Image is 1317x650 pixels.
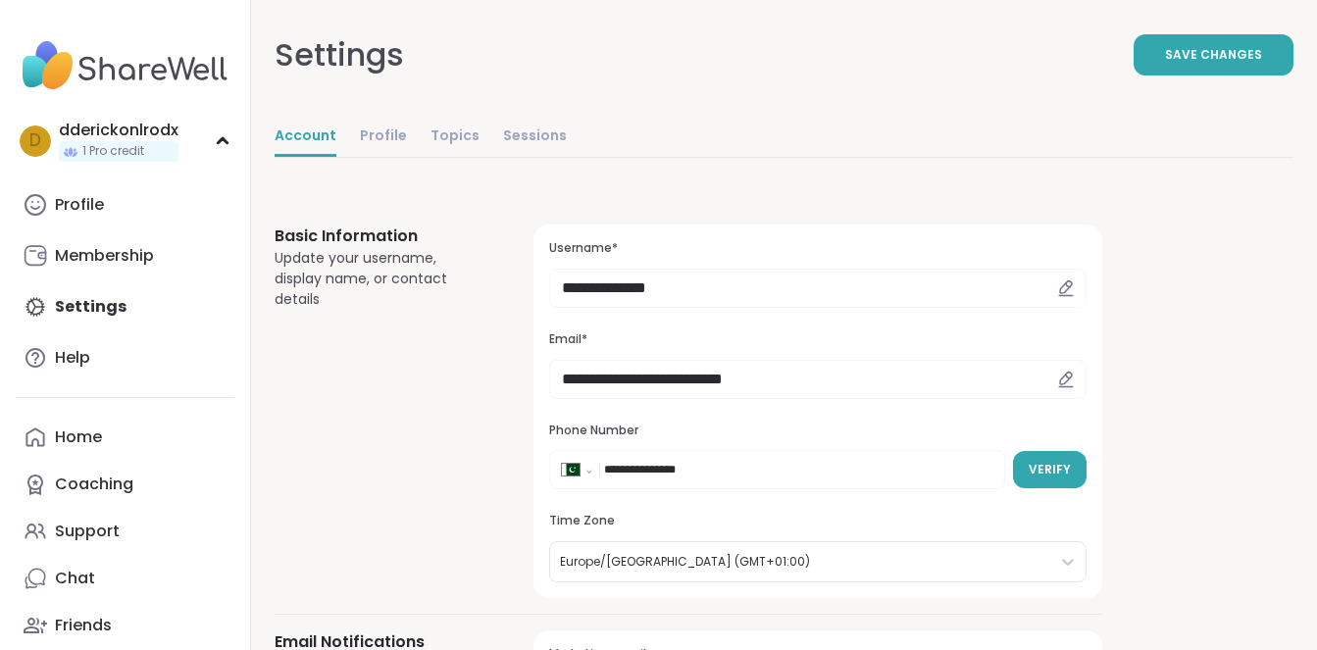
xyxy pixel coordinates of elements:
div: Coaching [55,474,133,495]
span: Verify [1029,461,1071,478]
div: Support [55,521,120,542]
a: Home [16,414,234,461]
h3: Basic Information [275,225,486,248]
h3: Time Zone [549,513,1087,529]
a: Friends [16,602,234,649]
div: Help [55,347,90,369]
div: Home [55,426,102,448]
a: Account [275,118,336,157]
span: d [29,128,41,154]
button: Verify [1013,451,1087,488]
button: Save Changes [1134,34,1293,75]
a: Support [16,508,234,555]
div: dderickonlrodx [59,120,178,141]
div: Membership [55,245,154,267]
a: Help [16,334,234,381]
div: Update your username, display name, or contact details [275,248,486,310]
div: Friends [55,615,112,636]
div: Profile [55,194,104,216]
span: Save Changes [1165,46,1262,64]
a: Profile [16,181,234,228]
h3: Username* [549,240,1087,257]
h3: Phone Number [549,423,1087,439]
img: ShareWell Nav Logo [16,31,234,100]
a: Sessions [503,118,567,157]
a: Coaching [16,461,234,508]
a: Profile [360,118,407,157]
div: Settings [275,31,404,78]
a: Membership [16,232,234,279]
h3: Email* [549,331,1087,348]
span: 1 Pro credit [82,143,144,160]
a: Topics [431,118,480,157]
a: Chat [16,555,234,602]
div: Chat [55,568,95,589]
